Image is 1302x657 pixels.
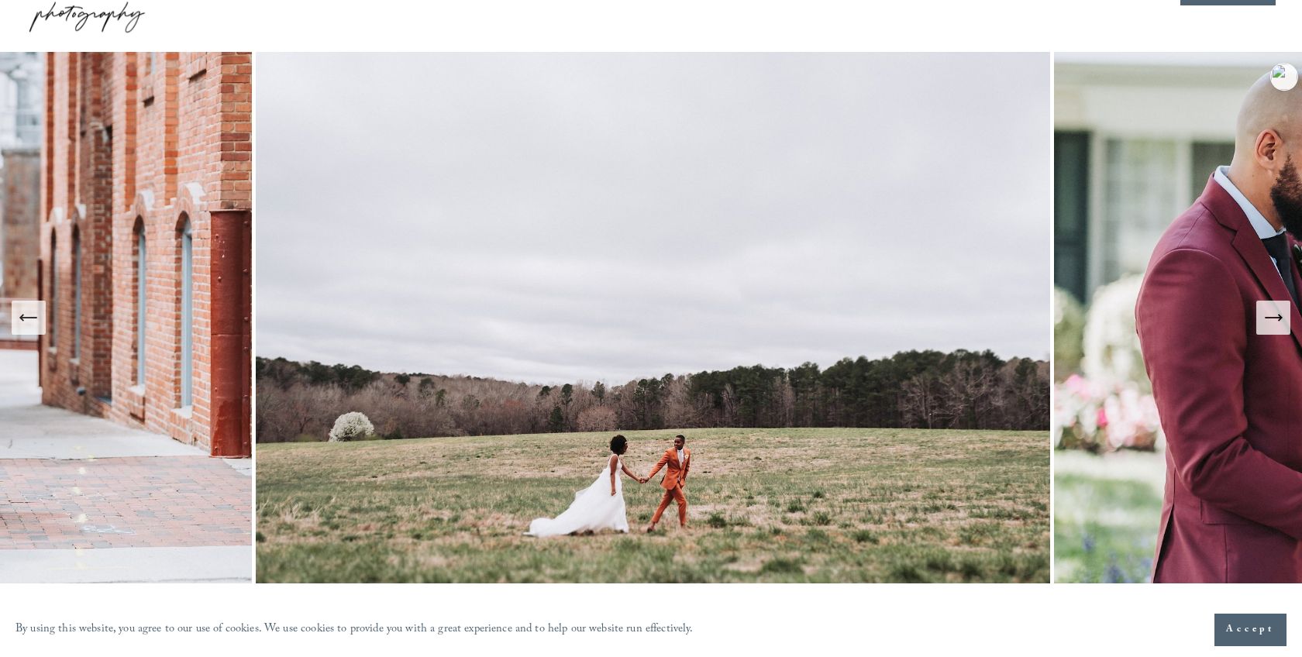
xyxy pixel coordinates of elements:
button: Next Slide [1256,301,1290,335]
button: Accept [1214,614,1286,646]
button: Previous Slide [12,301,46,335]
p: By using this website, you agree to our use of cookies. We use cookies to provide you with a grea... [15,619,694,642]
span: Accept [1226,622,1275,638]
img: The Meadows Raleigh Wedding Photography [256,52,1054,584]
